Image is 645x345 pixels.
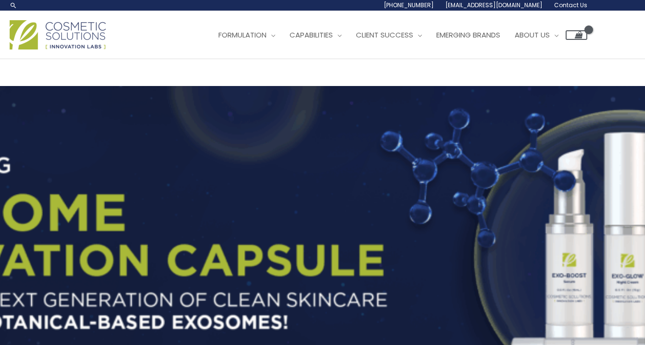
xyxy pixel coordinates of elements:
[507,21,566,49] a: About Us
[218,30,266,40] span: Formulation
[10,1,17,9] a: Search icon link
[290,30,333,40] span: Capabilities
[445,1,543,9] span: [EMAIL_ADDRESS][DOMAIN_NAME]
[436,30,500,40] span: Emerging Brands
[204,21,587,49] nav: Site Navigation
[282,21,349,49] a: Capabilities
[566,30,587,40] a: View Shopping Cart, empty
[349,21,429,49] a: Client Success
[356,30,413,40] span: Client Success
[10,20,106,49] img: Cosmetic Solutions Logo
[515,30,550,40] span: About Us
[384,1,434,9] span: [PHONE_NUMBER]
[429,21,507,49] a: Emerging Brands
[211,21,282,49] a: Formulation
[554,1,587,9] span: Contact Us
